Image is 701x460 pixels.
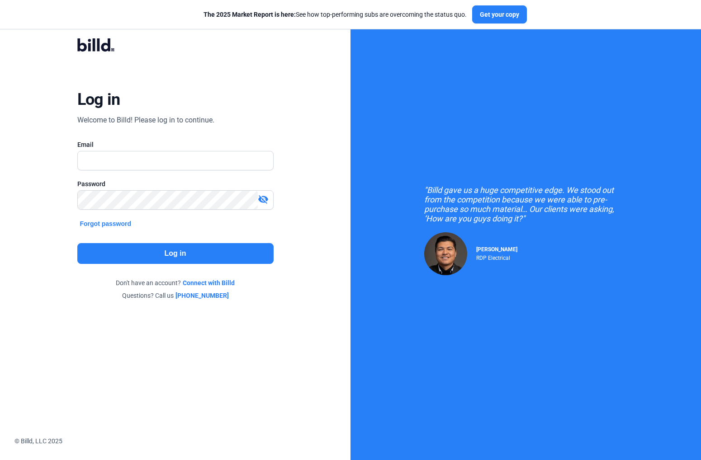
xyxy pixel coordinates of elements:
mat-icon: visibility_off [258,194,269,205]
div: Welcome to Billd! Please log in to continue. [77,115,214,126]
div: Password [77,179,274,188]
div: Questions? Call us [77,291,274,300]
button: Get your copy [472,5,527,23]
div: "Billd gave us a huge competitive edge. We stood out from the competition because we were able to... [424,185,628,223]
div: RDP Electrical [476,253,517,261]
a: Connect with Billd [183,278,235,287]
a: [PHONE_NUMBER] [175,291,229,300]
button: Log in [77,243,274,264]
div: Log in [77,89,120,109]
img: Raul Pacheco [424,232,467,275]
div: Email [77,140,274,149]
div: Don't have an account? [77,278,274,287]
span: [PERSON_NAME] [476,246,517,253]
div: See how top-performing subs are overcoming the status quo. [204,10,467,19]
span: The 2025 Market Report is here: [204,11,296,18]
button: Forgot password [77,219,134,229]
